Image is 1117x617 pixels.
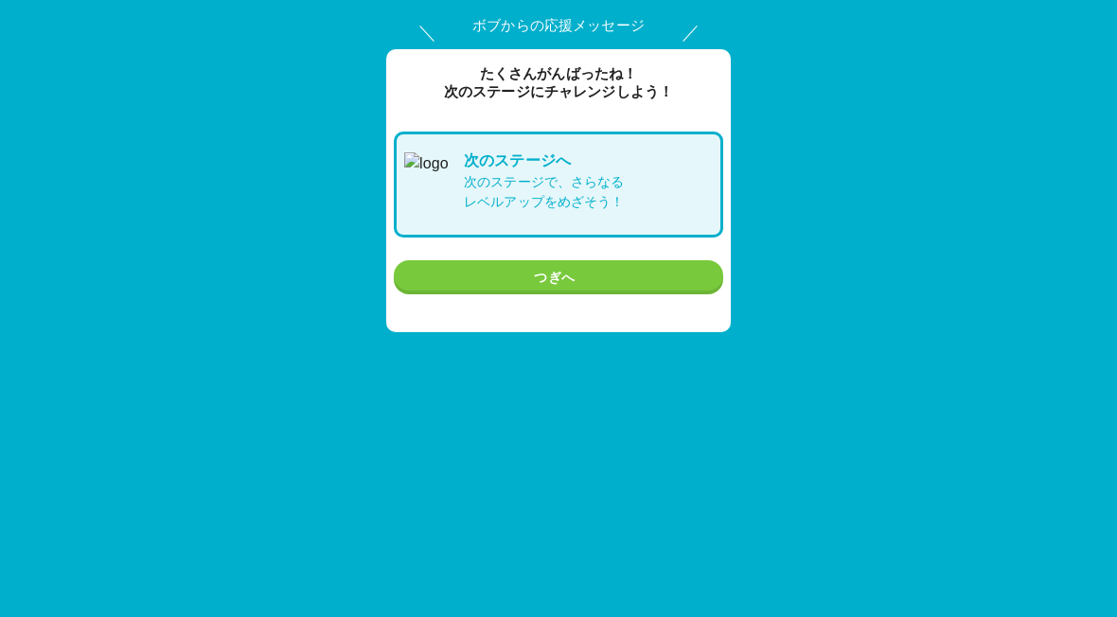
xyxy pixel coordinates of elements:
p: 次のステージで、さらなる レベルアップをめざそう！ [464,172,625,212]
p: 次の ステージ へ [464,150,625,172]
p: ボブからの応援メッセージ [386,15,731,37]
button: つぎへ [394,260,723,295]
p: たくさんがんばったね！ 次の ステージ にチャレンジしよう！ [386,64,731,101]
img: logo [404,152,456,209]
